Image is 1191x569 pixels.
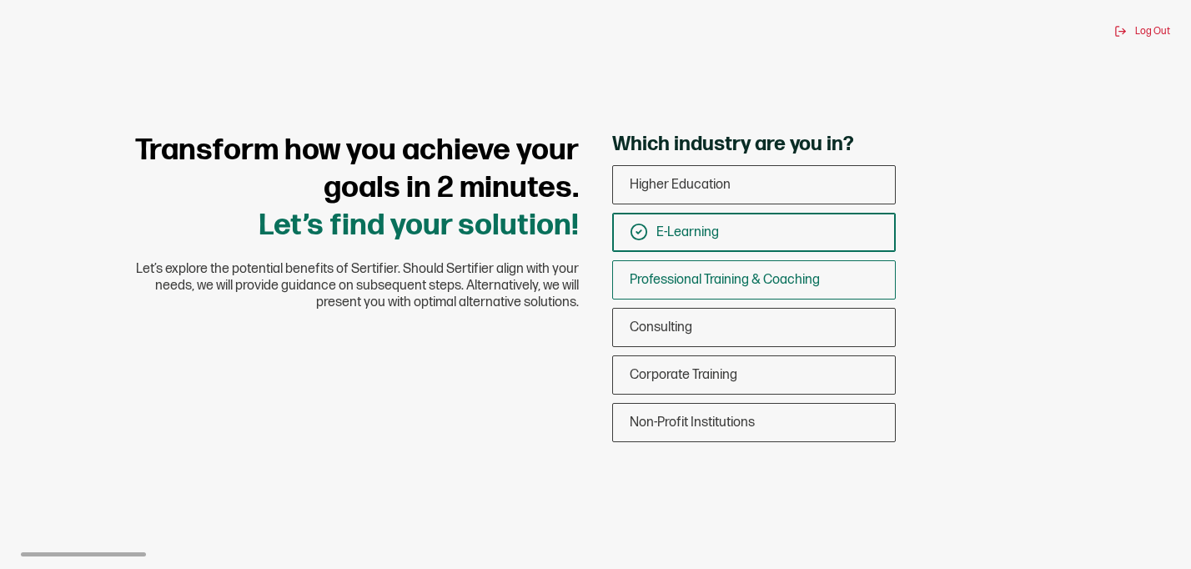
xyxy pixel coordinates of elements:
[1108,489,1191,569] iframe: Chat Widget
[656,224,719,240] span: E-Learning
[630,272,820,288] span: Professional Training & Coaching
[135,133,579,206] span: Transform how you achieve your goals in 2 minutes.
[630,367,737,383] span: Corporate Training
[612,132,854,157] span: Which industry are you in?
[630,177,731,193] span: Higher Education
[630,415,755,431] span: Non-Profit Institutions
[112,132,579,244] h1: Let’s find your solution!
[630,320,692,335] span: Consulting
[1135,25,1170,38] span: Log Out
[112,261,579,311] span: Let’s explore the potential benefits of Sertifier. Should Sertifier align with your needs, we wil...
